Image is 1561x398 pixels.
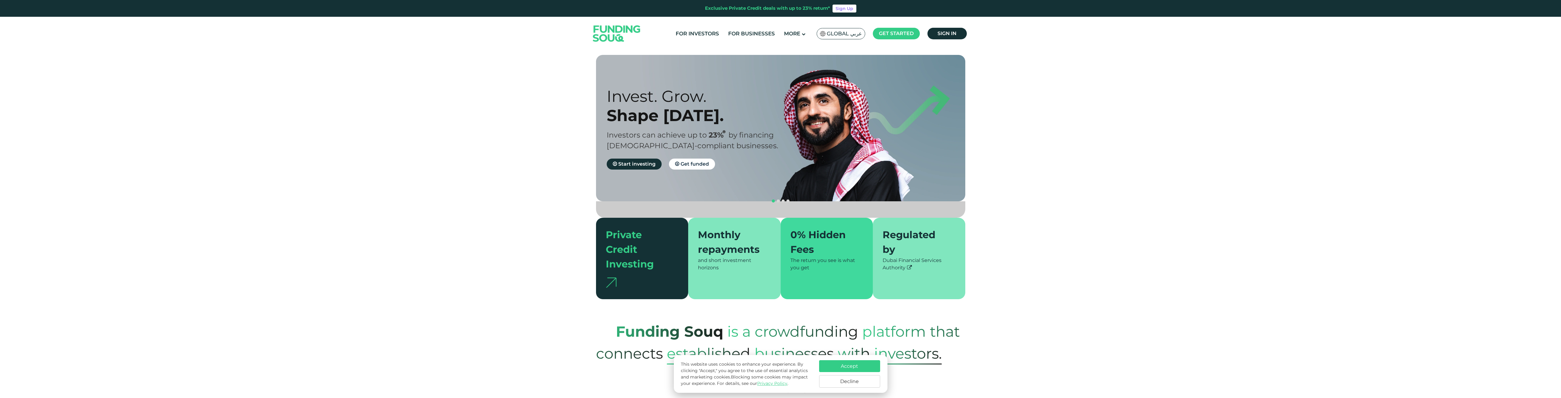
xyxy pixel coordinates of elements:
[717,381,788,386] span: For details, see our .
[607,87,791,106] div: Invest. Grow.
[607,106,791,125] div: Shape [DATE].
[607,131,707,139] span: Investors can achieve up to
[784,30,800,37] span: More
[781,199,786,203] button: navigation
[669,159,715,170] a: Get funded
[616,323,723,340] strong: Funding Souq
[727,317,858,346] span: is a crowdfunding
[606,228,671,271] div: Private Credit Investing
[587,18,647,49] img: Logo
[874,342,942,364] span: Investors.
[819,360,880,372] button: Accept
[698,257,771,271] div: and short investment horizons
[938,30,956,36] span: Sign in
[790,228,856,257] div: 0% Hidden Fees
[757,381,787,386] a: Privacy Policy
[833,5,856,13] a: Sign Up
[771,199,776,203] button: navigation
[705,5,830,12] div: Exclusive Private Credit deals with up to 23% return*
[681,161,709,167] span: Get funded
[879,30,914,36] span: Get started
[596,317,960,368] span: platform that connects
[607,159,662,170] a: Start investing
[618,161,656,167] span: Start investing
[727,29,776,39] a: For Businesses
[883,228,948,257] div: Regulated by
[927,28,967,39] a: Sign in
[750,388,811,394] span: We are featured on
[786,199,790,203] button: navigation
[838,339,870,368] span: with
[883,257,956,271] div: Dubai Financial Services Authority
[776,199,781,203] button: navigation
[606,278,616,288] img: arrow
[754,342,834,364] span: Businesses
[709,131,728,139] span: 23%
[698,228,764,257] div: Monthly repayments
[790,257,863,271] div: The return you see is what you get
[681,374,808,386] span: Blocking some cookies may impact your experience.
[667,342,750,364] span: established
[674,29,721,39] a: For Investors
[820,31,826,36] img: SA Flag
[723,130,725,134] i: 23% IRR (expected) ~ 15% Net yield (expected)
[681,361,813,387] p: This website uses cookies to enhance your experience. By clicking "Accept," you agree to the use ...
[819,375,880,388] button: Decline
[827,30,862,37] span: Global عربي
